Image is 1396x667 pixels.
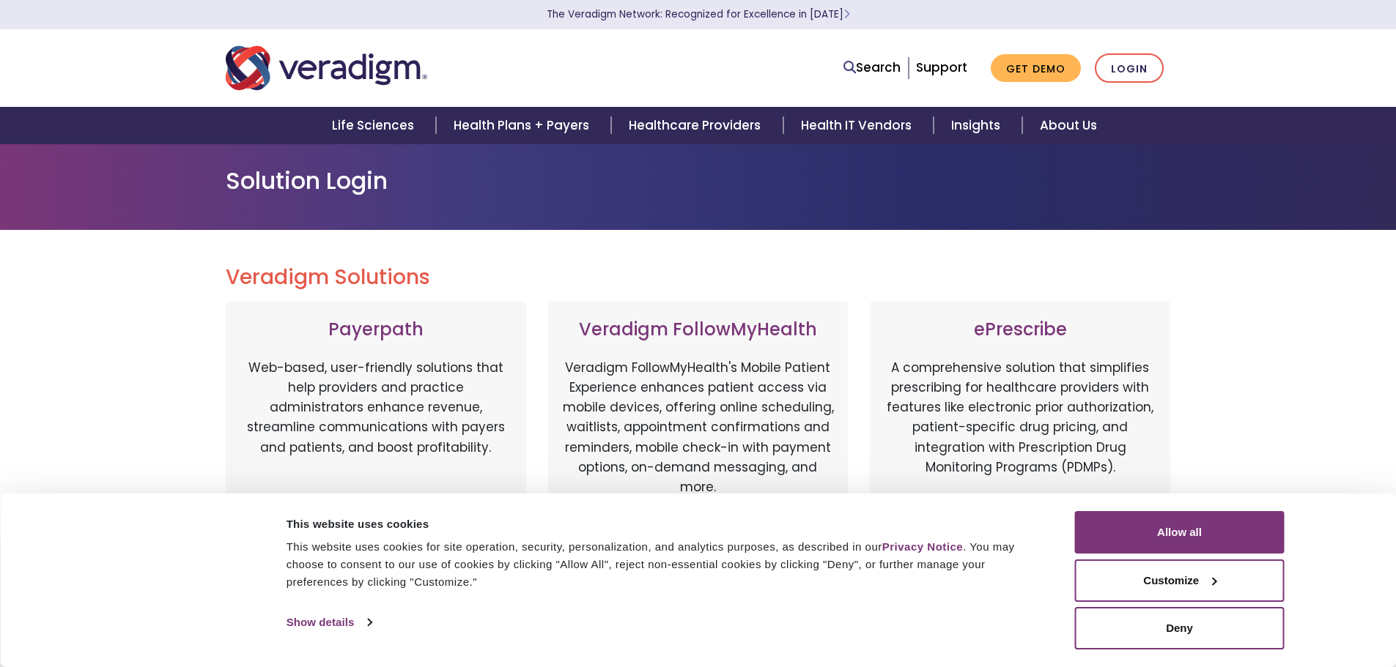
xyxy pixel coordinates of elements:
[1075,559,1285,602] button: Customize
[884,319,1156,340] h3: ePrescribe
[226,44,427,92] img: Veradigm logo
[843,7,850,21] span: Learn More
[563,358,834,497] p: Veradigm FollowMyHealth's Mobile Patient Experience enhances patient access via mobile devices, o...
[547,7,850,21] a: The Veradigm Network: Recognized for Excellence in [DATE]Learn More
[934,107,1022,144] a: Insights
[882,540,963,553] a: Privacy Notice
[240,319,512,340] h3: Payerpath
[991,54,1081,83] a: Get Demo
[314,107,436,144] a: Life Sciences
[287,515,1042,533] div: This website uses cookies
[226,167,1171,195] h1: Solution Login
[436,107,611,144] a: Health Plans + Payers
[226,265,1171,290] h2: Veradigm Solutions
[240,358,512,512] p: Web-based, user-friendly solutions that help providers and practice administrators enhance revenu...
[1095,53,1164,83] a: Login
[1022,107,1115,144] a: About Us
[287,538,1042,591] div: This website uses cookies for site operation, security, personalization, and analytics purposes, ...
[843,58,901,78] a: Search
[287,611,372,633] a: Show details
[916,59,967,76] a: Support
[884,358,1156,512] p: A comprehensive solution that simplifies prescribing for healthcare providers with features like ...
[1075,607,1285,649] button: Deny
[563,319,834,340] h3: Veradigm FollowMyHealth
[611,107,783,144] a: Healthcare Providers
[783,107,934,144] a: Health IT Vendors
[1075,511,1285,554] button: Allow all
